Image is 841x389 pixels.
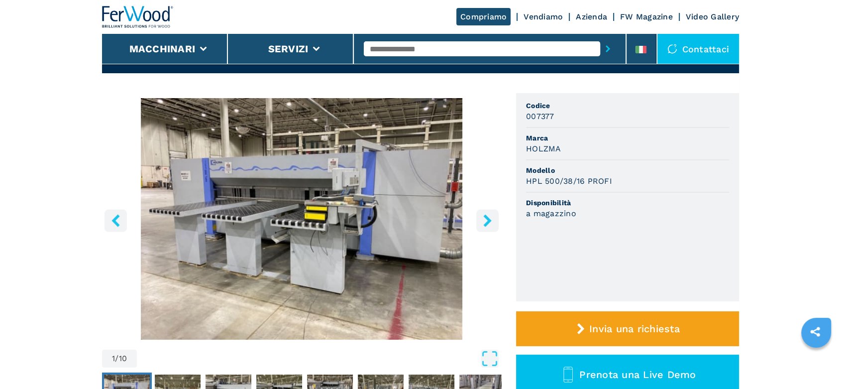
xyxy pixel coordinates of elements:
span: / [115,355,118,363]
img: Sezionatrice carico automatico HOLZMA HPL 500/38/16 PROFI [102,98,501,340]
span: Modello [526,165,729,175]
a: Vendiamo [524,12,563,21]
span: Prenota una Live Demo [579,369,696,381]
h3: a magazzino [526,208,576,219]
button: Servizi [268,43,308,55]
button: Invia una richiesta [516,311,739,346]
span: Invia una richiesta [589,323,680,335]
img: Ferwood [102,6,174,28]
div: Contattaci [657,34,739,64]
button: left-button [105,209,127,232]
a: sharethis [803,319,828,344]
span: Marca [526,133,729,143]
span: 10 [119,355,127,363]
a: Azienda [576,12,607,21]
a: Video Gallery [686,12,739,21]
h3: HPL 500/38/16 PROFI [526,175,612,187]
img: Contattaci [667,44,677,54]
div: Go to Slide 1 [102,98,501,340]
h3: 007377 [526,111,554,122]
span: 1 [112,355,115,363]
button: Open Fullscreen [139,350,499,368]
button: submit-button [600,37,616,60]
span: Disponibilità [526,198,729,208]
iframe: Chat [799,344,834,382]
h3: HOLZMA [526,143,561,154]
a: FW Magazine [620,12,673,21]
a: Compriamo [456,8,511,25]
span: Codice [526,101,729,111]
button: Macchinari [129,43,196,55]
button: right-button [476,209,499,232]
